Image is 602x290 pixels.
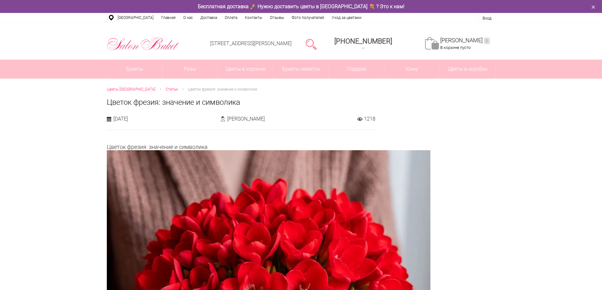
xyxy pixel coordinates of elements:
a: Фото получателей [288,13,328,22]
a: Доставка [197,13,221,22]
a: Контакты [241,13,266,22]
span: Цветы [GEOGRAPHIC_DATA] [107,87,155,92]
span: [DATE] [113,115,128,122]
span: Статьи [166,87,178,92]
span: 1218 [364,115,375,122]
img: Цветы Нижний Новгород [107,36,179,52]
a: Оплата [221,13,241,22]
span: В корзине пусто [440,45,471,50]
span: [PERSON_NAME] [227,115,265,122]
ins: 0 [484,38,490,44]
a: Розы [162,60,218,79]
span: Цветок фрезия: значение и символика [188,87,257,92]
h1: Цветок фрезия: значение и символика [107,97,496,108]
a: [PHONE_NUMBER] [331,35,396,53]
a: Уход за цветами [328,13,365,22]
a: [PERSON_NAME] [440,37,490,44]
a: Букеты невесты [273,60,329,79]
a: Вход [483,16,491,21]
a: Цветы в коробке [440,60,495,79]
a: Отзывы [266,13,288,22]
a: Букеты [107,60,162,79]
a: [GEOGRAPHIC_DATA] [114,13,157,22]
a: [STREET_ADDRESS][PERSON_NAME] [210,40,292,46]
a: Цветы в корзине [218,60,273,79]
a: Главная [157,13,179,22]
a: Статьи [166,86,178,93]
span: [PHONE_NUMBER] [334,37,392,45]
a: Подарки [329,60,384,79]
span: Кому [384,60,440,79]
div: Бесплатная доставка 🚀 Нужно доставить цветы в [GEOGRAPHIC_DATA] 💐 ? Это к нам! [102,3,500,10]
a: Цветы [GEOGRAPHIC_DATA] [107,86,155,93]
a: О нас [179,13,197,22]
